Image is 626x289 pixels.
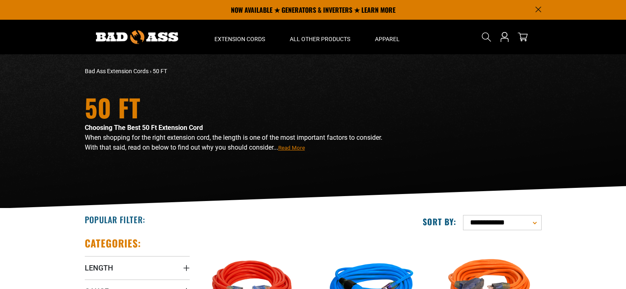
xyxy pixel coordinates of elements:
img: Bad Ass Extension Cords [96,30,178,44]
h1: 50 FT [85,95,385,120]
summary: Apparel [363,20,412,54]
a: Bad Ass Extension Cords [85,68,149,74]
span: › [150,68,151,74]
span: Length [85,263,113,273]
summary: All Other Products [277,20,363,54]
span: 50 FT [153,68,167,74]
span: Read More [278,145,305,151]
summary: Extension Cords [202,20,277,54]
summary: Length [85,256,190,279]
label: Sort by: [423,216,456,227]
span: All Other Products [290,35,350,43]
span: Apparel [375,35,400,43]
nav: breadcrumbs [85,67,385,76]
h2: Categories: [85,237,142,250]
span: Extension Cords [214,35,265,43]
summary: Search [480,30,493,44]
p: When shopping for the right extension cord, the length is one of the most important factors to co... [85,133,385,153]
strong: Choosing The Best 50 Ft Extension Cord [85,124,203,132]
h2: Popular Filter: [85,214,145,225]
